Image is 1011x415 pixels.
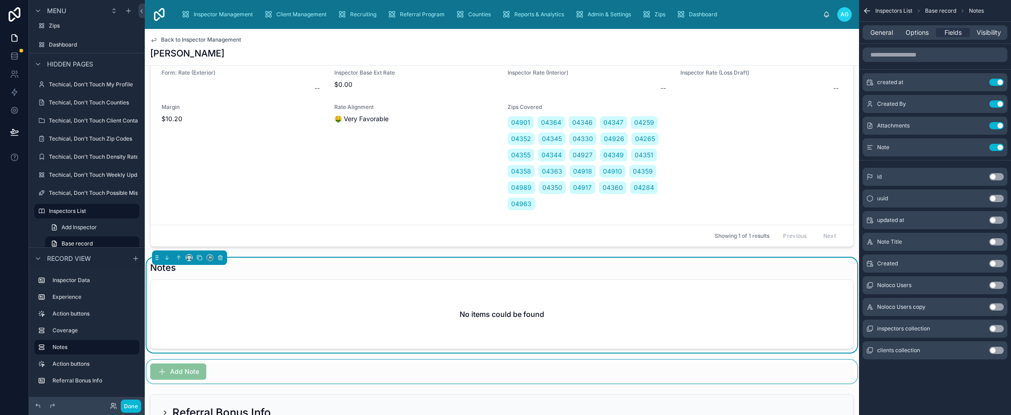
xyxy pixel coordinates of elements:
a: Reports & Analytics [499,6,570,23]
h2: No items could be found [460,309,544,320]
span: Referral Program [400,11,445,18]
a: Add Inspector [45,220,139,235]
span: Created By [877,100,906,108]
span: Notes [969,7,984,14]
label: Dashboard [49,41,138,48]
a: Zips [34,19,139,33]
a: Counties [453,6,497,23]
span: uuid [877,195,888,202]
button: Done [121,400,141,413]
span: Fields [945,28,962,37]
a: Zips [639,6,672,23]
div: scrollable content [29,269,145,397]
label: Techical, Don't Touch Counties [49,99,138,106]
a: Techical, Don't Touch Counties [34,95,139,110]
label: Inspector Data [52,277,136,284]
span: Visibility [977,28,1001,37]
span: Add Inspector [62,224,97,231]
span: Zips [655,11,665,18]
span: Reports & Analytics [514,11,564,18]
span: Recruiting [350,11,376,18]
label: Referral Bonus Info [52,377,136,384]
img: App logo [152,7,166,22]
span: updated at [877,217,904,224]
a: Admin & Settings [572,6,637,23]
a: Techical, Don't Touch Density Rate Deciles [34,150,139,164]
label: Techical, Don't Touch Client Contacts [49,117,146,124]
span: Inspectors List [875,7,912,14]
span: Inspector Management [194,11,253,18]
a: Techical, Don't Touch Zip Codes [34,132,139,146]
a: Dashboard [34,38,139,52]
h1: Notes [150,261,176,274]
span: Note Title [877,238,902,245]
label: Techical, Don't Touch Possible Misspelling [49,189,157,197]
span: AG [840,11,849,18]
span: Menu [47,6,66,15]
div: scrollable content [174,5,823,24]
span: Base record [62,240,93,247]
span: Options [906,28,929,37]
span: Dashboard [689,11,717,18]
span: Back to Inspector Management [161,36,241,43]
span: clients collection [877,347,920,354]
a: Techical, Don't Touch My Profile [34,77,139,92]
span: Showing 1 of 1 results [715,232,769,240]
label: Notes [52,344,132,351]
label: Action buttons [52,360,136,368]
a: Techical, Don't Touch Weekly Update Log [34,168,139,182]
label: Techical, Don't Touch Zip Codes [49,135,138,142]
label: Zips [49,22,138,29]
span: Note [877,144,889,151]
span: Hidden pages [47,60,93,69]
label: Techical, Don't Touch Weekly Update Log [49,171,156,179]
a: Recruiting [335,6,383,23]
span: Client Management [276,11,327,18]
a: Referral Program [384,6,451,23]
a: Dashboard [674,6,723,23]
a: Base record [45,236,139,251]
span: created at [877,79,903,86]
span: Record view [47,254,91,263]
span: Counties [468,11,491,18]
a: Techical, Don't Touch Client Contacts [34,113,139,128]
a: Techical, Don't Touch Possible Misspelling [34,186,139,200]
a: Inspectors List [34,204,139,218]
h1: [PERSON_NAME] [150,47,224,60]
label: Coverage [52,327,136,334]
a: Back to Inspector Management [150,36,241,43]
label: Techical, Don't Touch Density Rate Deciles [49,153,159,160]
span: inspectors collection [877,325,930,332]
span: Attachments [877,122,910,129]
label: Action buttons [52,310,136,317]
a: Inspector Management [178,6,259,23]
span: id [877,173,882,180]
a: Client Management [261,6,333,23]
span: General [870,28,893,37]
label: Inspectors List [49,207,134,215]
label: Experience [52,293,136,301]
span: Noloco Users [877,282,911,289]
span: Admin & Settings [588,11,631,18]
label: Techical, Don't Touch My Profile [49,81,138,88]
span: Noloco Users copy [877,303,926,311]
span: Created [877,260,898,267]
span: Base record [925,7,956,14]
